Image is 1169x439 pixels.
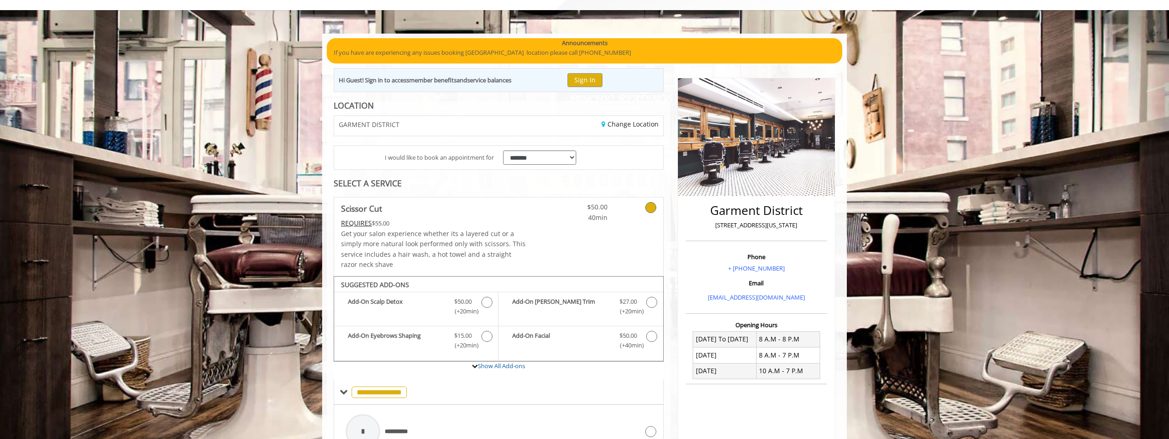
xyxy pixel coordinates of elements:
[454,297,472,306] span: $50.00
[339,297,493,318] label: Add-On Scalp Detox
[341,280,409,289] b: SUGGESTED ADD-ONS
[688,204,825,217] h2: Garment District
[693,363,757,379] td: [DATE]
[708,293,805,301] a: [EMAIL_ADDRESS][DOMAIN_NAME]
[348,331,445,350] b: Add-On Eyebrows Shaping
[619,331,637,341] span: $50.00
[450,341,477,350] span: (+20min )
[341,229,526,270] p: Get your salon experience whether its a layered cut or a simply more natural look performed only ...
[553,202,608,212] span: $50.00
[688,254,825,260] h3: Phone
[334,276,664,362] div: Scissor Cut Add-onS
[614,306,642,316] span: (+20min )
[686,322,827,328] h3: Opening Hours
[567,73,602,87] button: Sign In
[693,331,757,347] td: [DATE] To [DATE]
[334,48,835,58] p: If you have are experiencing any issues booking [GEOGRAPHIC_DATA] location please call [PHONE_NUM...
[334,100,374,111] b: LOCATION
[688,280,825,286] h3: Email
[478,362,525,370] a: Show All Add-ons
[454,331,472,341] span: $15.00
[756,331,820,347] td: 8 A.M - 8 P.M
[339,331,493,352] label: Add-On Eyebrows Shaping
[339,121,399,128] span: GARMENT DISTRICT
[602,120,659,128] a: Change Location
[688,220,825,230] p: [STREET_ADDRESS][US_STATE]
[450,306,477,316] span: (+20min )
[467,76,511,84] b: service balances
[341,219,372,227] span: This service needs some Advance to be paid before we block your appointment
[756,347,820,363] td: 8 A.M - 7 P.M
[348,297,445,316] b: Add-On Scalp Detox
[339,75,511,85] div: Hi Guest! Sign in to access and
[512,297,610,316] b: Add-On [PERSON_NAME] Trim
[728,264,785,272] a: + [PHONE_NUMBER]
[553,213,608,223] span: 40min
[341,202,382,215] b: Scissor Cut
[503,297,658,318] label: Add-On Beard Trim
[756,363,820,379] td: 10 A.M - 7 P.M
[409,76,457,84] b: member benefits
[341,218,526,228] div: $55.00
[614,341,642,350] span: (+40min )
[512,331,610,350] b: Add-On Facial
[503,331,658,352] label: Add-On Facial
[619,297,637,306] span: $27.00
[562,38,608,48] b: Announcements
[385,153,494,162] span: I would like to book an appointment for
[334,179,664,188] div: SELECT A SERVICE
[693,347,757,363] td: [DATE]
